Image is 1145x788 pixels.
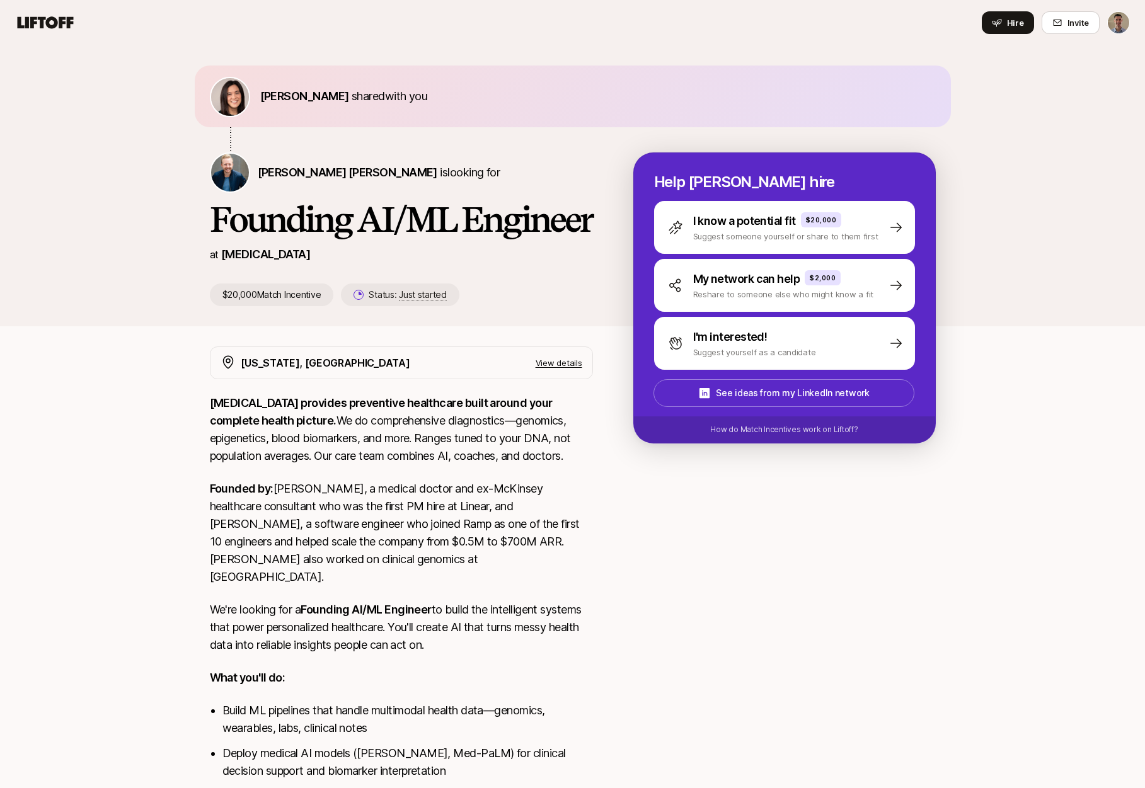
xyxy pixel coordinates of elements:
[210,480,593,586] p: [PERSON_NAME], a medical doctor and ex-McKinsey healthcare consultant who was the first PM hire a...
[210,396,555,427] strong: [MEDICAL_DATA] provides preventive healthcare built around your complete health picture.
[385,89,428,103] span: with you
[982,11,1034,34] button: Hire
[693,328,768,346] p: I'm interested!
[258,164,500,181] p: is looking for
[1107,11,1130,34] button: Ben Levinson
[693,230,878,243] p: Suggest someone yourself or share to them first
[211,154,249,191] img: Sagan Schultz
[693,212,796,230] p: I know a potential fit
[399,289,447,300] span: Just started
[210,601,593,654] p: We're looking for a to build the intelligent systems that power personalized healthcare. You'll c...
[258,166,437,179] span: [PERSON_NAME] [PERSON_NAME]
[369,287,446,302] p: Status:
[210,283,334,306] p: $20,000 Match Incentive
[710,424,858,435] p: How do Match Incentives work on Liftoff?
[210,671,285,684] strong: What you'll do:
[222,745,593,780] li: Deploy medical AI models ([PERSON_NAME], Med-PaLM) for clinical decision support and biomarker in...
[1108,12,1129,33] img: Ben Levinson
[716,385,869,401] p: See ideas from my LinkedIn network
[1067,16,1089,29] span: Invite
[693,270,800,288] p: My network can help
[260,88,433,105] p: shared
[806,215,837,225] p: $20,000
[210,394,593,465] p: We do comprehensive diagnostics—genomics, epigenetics, blood biomarkers, and more. Ranges tuned t...
[654,173,915,191] p: Help [PERSON_NAME] hire
[221,246,310,263] p: [MEDICAL_DATA]
[693,346,816,358] p: Suggest yourself as a candidate
[1042,11,1100,34] button: Invite
[653,379,914,407] button: See ideas from my LinkedIn network
[810,273,836,283] p: $2,000
[301,603,432,616] strong: Founding AI/ML Engineer
[1007,16,1024,29] span: Hire
[241,355,410,371] p: [US_STATE], [GEOGRAPHIC_DATA]
[260,89,349,103] span: [PERSON_NAME]
[210,482,273,495] strong: Founded by:
[210,200,593,238] h1: Founding AI/ML Engineer
[536,357,582,369] p: View details
[210,246,219,263] p: at
[211,78,249,116] img: 71d7b91d_d7cb_43b4_a7ea_a9b2f2cc6e03.jpg
[693,288,874,300] p: Reshare to someone else who might know a fit
[222,702,593,737] li: Build ML pipelines that handle multimodal health data—genomics, wearables, labs, clinical notes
